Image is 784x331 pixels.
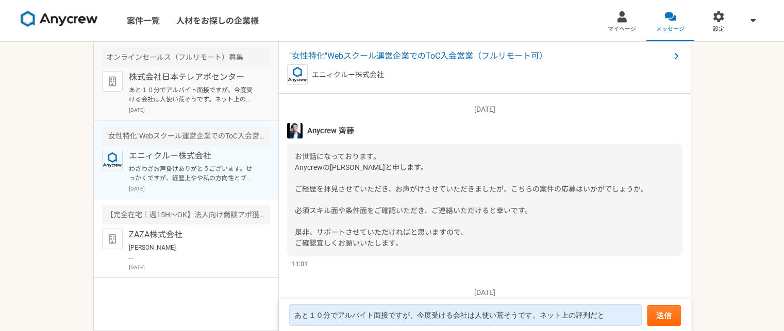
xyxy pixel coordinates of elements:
span: Anycrew 齊藤 [307,125,354,136]
p: あと１０分でアルバイト面接ですが、今度受ける会社は人使い荒そうです。ネット上の評判だと [129,85,256,104]
span: メッセージ [656,25,685,33]
div: オンラインセールス（フルリモート）募集 [102,48,270,67]
p: 株式会社日本テレアポセンター [129,71,256,83]
button: 送信 [647,305,681,326]
img: default_org_logo-42cde973f59100197ec2c8e796e4974ac8490bb5b08a0eb061ff975e4574aa76.png [102,71,123,92]
p: [DATE] [129,185,270,193]
span: お世話になっております。 Anycrewの[PERSON_NAME]と申します。 ご経歴を拝見させていただき、お声がけさせていただきましたが、こちらの案件の応募はいかがでしょうか。 必須スキル面... [295,152,648,247]
img: logo_text_blue_01.png [102,150,123,170]
span: "女性特化"Webスクール運営企業でのToC入会営業（フルリモート可） [289,50,670,62]
p: エニィクルー株式会社 [312,69,384,80]
img: S__5267474.jpg [287,123,303,138]
p: エニィクルー株式会社 [129,150,256,162]
p: [DATE] [129,264,270,271]
p: わざわざお声掛けありがとうございます。せっかくですが、経歴上やや私の方向性とブレる可能性があると感じました。今回は見送りさせていただきたく存じます [129,164,256,183]
p: [DATE] [287,287,682,298]
div: "女性特化"Webスクール運営企業でのToC入会営業（フルリモート可） [102,127,270,146]
img: 8DqYSo04kwAAAAASUVORK5CYII= [21,11,98,27]
p: [DATE] [129,106,270,114]
img: logo_text_blue_01.png [287,64,308,85]
p: ZAZA株式会社 [129,229,256,241]
div: 【完全在宅｜週15H〜OK】法人向け商談アポ獲得をお願いします！ [102,205,270,224]
p: [DATE] [287,104,682,115]
span: 設定 [713,25,724,33]
p: [PERSON_NAME] お世話になっております。 ZAZA株式会社の[PERSON_NAME]でございます。 先日はお時間をいただき、誠にありがとうございました。 慎重に検討させていただいた... [129,243,256,262]
span: 11:01 [292,259,308,269]
img: default_org_logo-42cde973f59100197ec2c8e796e4974ac8490bb5b08a0eb061ff975e4574aa76.png [102,229,123,249]
span: マイページ [608,25,636,33]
